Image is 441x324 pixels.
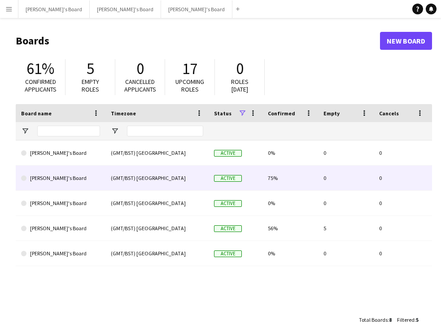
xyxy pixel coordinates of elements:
div: (GMT/BST) [GEOGRAPHIC_DATA] [105,191,209,215]
span: 0 [236,59,244,79]
span: Active [214,175,242,182]
span: 8 [389,316,392,323]
div: (GMT/BST) [GEOGRAPHIC_DATA] [105,216,209,241]
span: Cancels [379,110,399,117]
span: Active [214,150,242,157]
div: 0 [318,191,374,215]
div: 0 [374,191,429,215]
button: [PERSON_NAME]'s Board [90,0,161,18]
span: 0 [136,59,144,79]
span: Board name [21,110,52,117]
div: 75% [262,166,318,190]
input: Timezone Filter Input [127,126,203,136]
button: [PERSON_NAME]'s Board [18,0,90,18]
div: 0 [374,166,429,190]
span: Timezone [111,110,136,117]
div: 56% [262,216,318,241]
span: Active [214,200,242,207]
div: 0 [318,166,374,190]
a: [PERSON_NAME]'s Board [21,140,100,166]
span: Active [214,225,242,232]
a: [PERSON_NAME]'s Board [21,241,100,266]
div: 0 [374,241,429,266]
div: 0 [374,216,429,241]
div: (GMT/BST) [GEOGRAPHIC_DATA] [105,241,209,266]
h1: Boards [16,34,380,48]
span: Upcoming roles [175,78,204,93]
span: Total Boards [359,316,388,323]
span: 61% [26,59,54,79]
div: 0% [262,191,318,215]
span: Empty roles [82,78,99,93]
div: 0% [262,140,318,165]
span: Empty [323,110,340,117]
button: Open Filter Menu [21,127,29,135]
span: 5 [416,316,419,323]
div: (GMT/BST) [GEOGRAPHIC_DATA] [105,140,209,165]
span: Confirmed [268,110,295,117]
div: 0 [318,241,374,266]
span: Filtered [397,316,415,323]
button: [PERSON_NAME]'s Board [161,0,232,18]
a: New Board [380,32,432,50]
span: 17 [182,59,197,79]
input: Board name Filter Input [37,126,100,136]
a: [PERSON_NAME]'s Board [21,166,100,191]
span: Roles [DATE] [231,78,249,93]
a: [PERSON_NAME]'s Board [21,216,100,241]
div: 0% [262,241,318,266]
span: Confirmed applicants [25,78,57,93]
div: 0 [374,140,429,165]
div: 0 [318,140,374,165]
div: (GMT/BST) [GEOGRAPHIC_DATA] [105,166,209,190]
div: 5 [318,216,374,241]
span: Status [214,110,231,117]
button: Open Filter Menu [111,127,119,135]
a: [PERSON_NAME]'s Board [21,191,100,216]
span: Active [214,250,242,257]
span: 5 [87,59,94,79]
span: Cancelled applicants [124,78,156,93]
